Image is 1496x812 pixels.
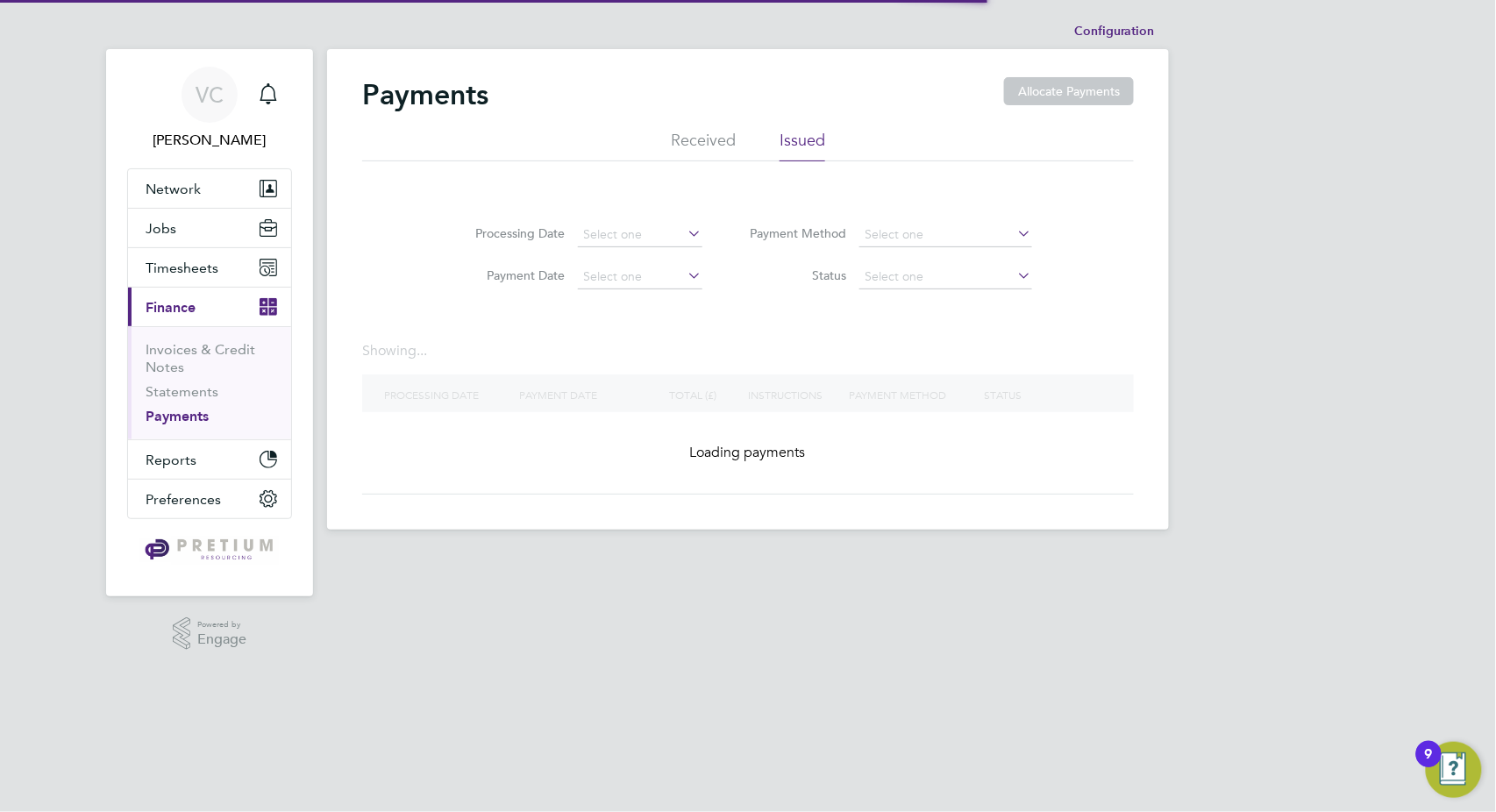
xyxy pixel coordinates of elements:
[196,83,224,106] span: VC
[127,67,292,151] a: VC[PERSON_NAME]
[1004,77,1134,105] button: Allocate Payments
[780,130,825,161] li: Issued
[146,491,221,508] span: Preferences
[362,342,431,360] div: Showing
[146,452,196,468] span: Reports
[146,299,196,316] span: Finance
[465,225,566,241] label: Processing Date
[106,49,313,596] nav: Main navigation
[859,223,1032,247] input: Select one
[197,632,246,647] span: Engage
[127,537,292,565] a: Go to home page
[146,260,218,276] span: Timesheets
[671,130,736,161] li: Received
[465,267,566,283] label: Payment Date
[140,537,278,565] img: pretium-logo-retina.png
[127,130,292,151] span: Valentina Cerulli
[128,326,291,439] div: Finance
[197,617,246,632] span: Powered by
[417,342,427,360] span: ...
[1425,754,1433,777] div: 9
[578,265,702,289] input: Select one
[859,265,1032,289] input: Select one
[746,225,847,241] label: Payment Method
[128,480,291,518] button: Preferences
[746,267,847,283] label: Status
[128,248,291,287] button: Timesheets
[578,223,702,247] input: Select one
[146,220,176,237] span: Jobs
[146,181,201,197] span: Network
[128,209,291,247] button: Jobs
[128,288,291,326] button: Finance
[128,169,291,208] button: Network
[146,408,209,424] a: Payments
[146,341,255,375] a: Invoices & Credit Notes
[146,383,218,400] a: Statements
[362,77,488,112] h2: Payments
[1074,14,1155,49] li: Configuration
[1426,742,1482,798] button: Open Resource Center, 9 new notifications
[128,440,291,479] button: Reports
[173,617,247,651] a: Powered byEngage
